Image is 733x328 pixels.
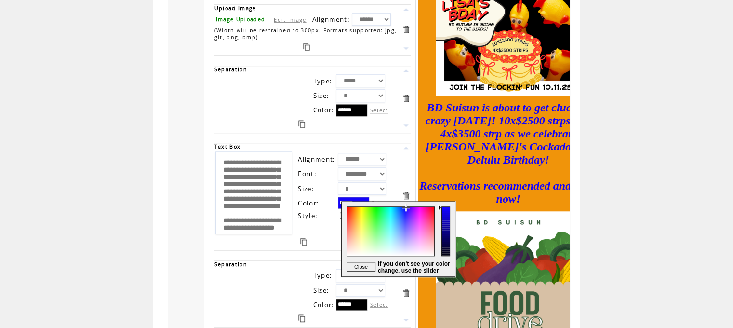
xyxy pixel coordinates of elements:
[312,15,349,24] span: Alignment:
[401,25,411,34] a: Delete this item
[354,264,368,270] span: Close
[401,288,411,298] a: Delete this item
[313,91,329,100] span: Size:
[215,16,265,23] span: Image Uploaded
[298,199,319,207] span: Color:
[313,301,334,309] span: Color:
[313,286,329,295] span: Size:
[298,314,305,322] a: Duplicate this item
[298,184,314,193] span: Size:
[298,155,335,164] span: Alignment:
[370,301,388,308] label: Select
[214,143,240,150] span: Text Box
[401,121,411,130] a: Move this item down
[303,43,310,51] a: Duplicate this item
[378,260,455,274] span: If you don't see your color change, use the slider
[401,44,411,53] a: Move this item down
[420,101,598,205] font: BD Suisun is about to get cluckin' crazy [DATE]! 10x$2500 strps and 4x$3500 strp as we celebrate ...
[214,5,256,12] span: Upload Image
[214,27,397,41] span: (Width will be restrained to 300px. Formats supported: jpg, gif, png, bmp)
[401,66,411,75] a: Move this item up
[300,238,307,246] a: Duplicate this item
[370,107,388,114] label: Select
[372,199,390,206] label: Select
[274,16,306,23] a: Edit Image
[401,143,411,152] a: Move this item up
[298,120,305,128] a: Duplicate this item
[313,106,334,114] span: Color:
[401,94,411,103] a: Delete this item
[298,169,317,178] span: Font:
[313,271,332,280] span: Type:
[401,191,411,200] a: Delete this item
[401,5,411,14] a: Move this item up
[313,77,332,85] span: Type:
[401,315,411,325] a: Move this item down
[298,211,318,220] span: Style:
[214,66,247,73] span: Separation
[214,261,247,268] span: Separation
